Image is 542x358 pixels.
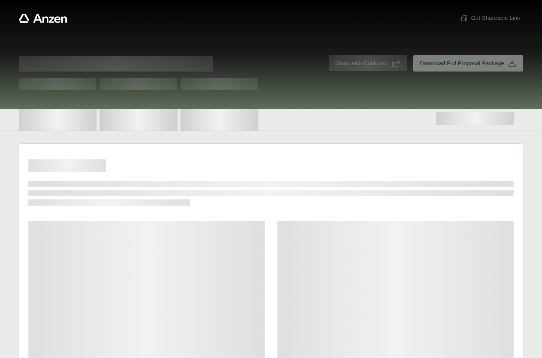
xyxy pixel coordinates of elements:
span: Test [100,78,177,90]
a: Anzen website [19,14,67,23]
span: Proposal for [19,56,213,72]
button: Get Shareable Link [457,11,523,25]
span: Test [19,78,96,90]
span: Test [181,78,258,90]
span: Share with Customer [335,59,388,67]
span: Get Shareable Link [460,14,520,22]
